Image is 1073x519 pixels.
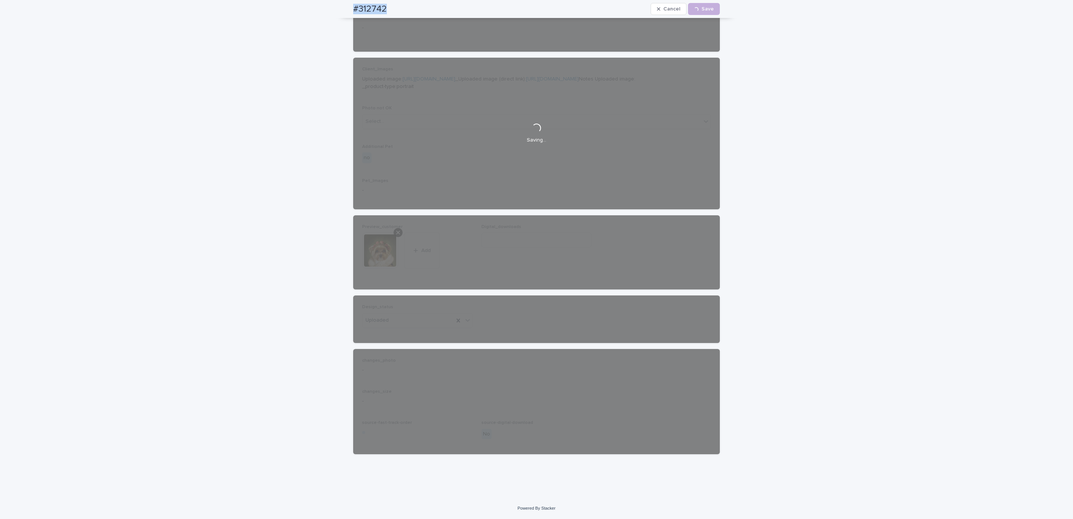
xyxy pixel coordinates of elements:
p: Saving… [527,137,546,143]
button: Cancel [651,3,687,15]
h2: #312742 [353,4,387,15]
span: Save [701,6,714,12]
a: Powered By Stacker [517,506,555,510]
span: Cancel [663,6,680,12]
button: Save [688,3,720,15]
